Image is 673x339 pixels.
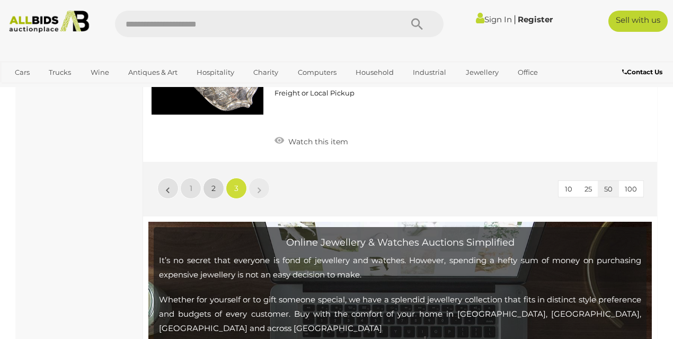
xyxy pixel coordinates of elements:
span: 2 [211,184,216,193]
button: Search [391,11,444,37]
span: 25 [585,185,592,193]
a: 1 [180,178,201,199]
a: [GEOGRAPHIC_DATA] [49,81,138,99]
img: Allbids.com.au [5,11,94,33]
a: Hospitality [190,64,241,81]
a: 3 [226,178,247,199]
a: Charity [246,64,285,81]
span: Watch this item [286,137,348,146]
a: Cars [8,64,37,81]
a: Computers [291,64,343,81]
button: 10 [559,181,579,197]
button: 50 [598,181,619,197]
a: » [249,178,270,199]
a: Household [349,64,401,81]
span: 100 [625,185,637,193]
a: Wine [84,64,116,81]
a: Contact Us [622,66,665,78]
a: Trucks [42,64,78,81]
a: Office [511,64,545,81]
span: 10 [565,185,572,193]
h2: Online Jewellery & Watches Auctions Simplified [159,238,641,248]
a: Sports [8,81,43,99]
span: 1 [190,184,192,193]
p: It’s no secret that everyone is fond of jewellery and watches. However, spending a hefty sum of m... [159,253,641,282]
span: | [513,13,516,25]
a: Antiques & Art [121,64,184,81]
a: Jewellery [459,64,506,81]
a: Industrial [406,64,453,81]
a: « [157,178,179,199]
button: 100 [618,181,643,197]
a: Vintage Sterling Silver Bracelet with Engraved Scene, Weight 205gm 54879-5 ACT Fyshwick ALLBIDS S... [280,3,564,106]
a: Watch this item [272,133,351,149]
button: 25 [578,181,598,197]
p: Whether for yourself or to gift someone special, we have a splendid jewellery collection that fit... [159,292,641,335]
a: Sign In [476,14,512,24]
span: 50 [604,185,613,193]
a: Sell with us [608,11,668,32]
span: 3 [234,184,238,193]
b: Contact Us [622,68,662,76]
a: Register [518,14,553,24]
a: 2 [203,178,224,199]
